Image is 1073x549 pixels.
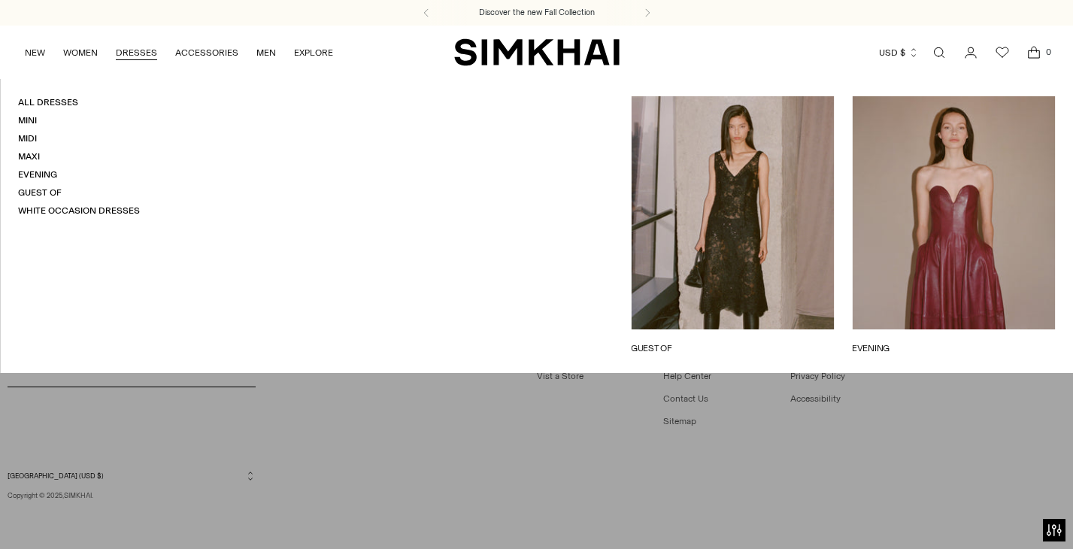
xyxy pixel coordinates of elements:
a: Go to the account page [956,38,986,68]
a: DRESSES [116,36,157,69]
a: SIMKHAI [454,38,620,67]
a: Wishlist [987,38,1017,68]
a: Discover the new Fall Collection [479,7,595,19]
a: EXPLORE [294,36,333,69]
iframe: Sign Up via Text for Offers [12,492,151,537]
a: MEN [256,36,276,69]
button: USD $ [879,36,919,69]
span: 0 [1041,45,1055,59]
a: WOMEN [63,36,98,69]
a: ACCESSORIES [175,36,238,69]
a: Open cart modal [1019,38,1049,68]
a: Open search modal [924,38,954,68]
a: NEW [25,36,45,69]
